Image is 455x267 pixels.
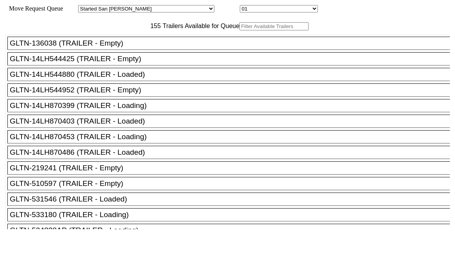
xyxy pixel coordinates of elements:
[10,117,455,126] div: GLTN-14LH870403 (TRAILER - Loaded)
[10,164,455,172] div: GLTN-219241 (TRAILER - Empty)
[239,22,309,30] input: Filter Available Trailers
[10,210,455,219] div: GLTN-533180 (TRAILER - Loading)
[10,86,455,94] div: GLTN-14LH544952 (TRAILER - Empty)
[64,5,77,12] span: Area
[10,133,455,141] div: GLTN-14LH870453 (TRAILER - Loading)
[10,179,455,188] div: GLTN-510597 (TRAILER - Empty)
[10,195,455,203] div: GLTN-531546 (TRAILER - Loaded)
[146,23,161,29] span: 155
[10,70,455,79] div: GLTN-14LH544880 (TRAILER - Loaded)
[216,5,238,12] span: Location
[10,55,455,63] div: GLTN-14LH544425 (TRAILER - Empty)
[10,101,455,110] div: GLTN-14LH870399 (TRAILER - Loading)
[5,5,63,12] span: Move Request Queue
[10,226,455,235] div: GLTN-534838AP (TRAILER - Loading)
[161,23,240,29] span: Trailers Available for Queue
[10,148,455,157] div: GLTN-14LH870486 (TRAILER - Loaded)
[10,39,455,48] div: GLTN-136038 (TRAILER - Empty)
